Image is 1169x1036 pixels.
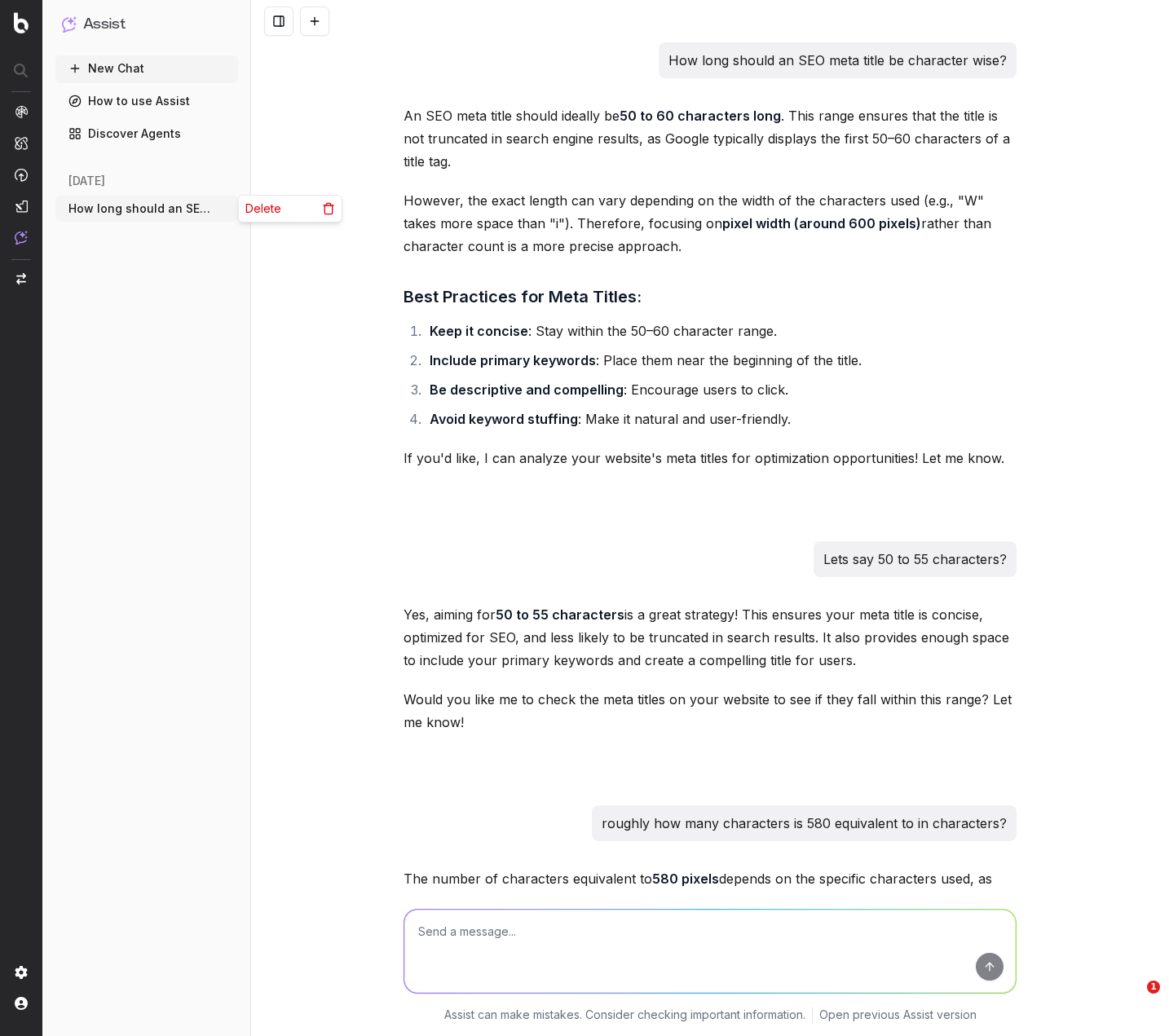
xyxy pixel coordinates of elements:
button: Assist [62,13,232,36]
p: Would you like me to check the meta titles on your website to see if they fall within this range?... [404,688,1017,734]
button: New Chat [55,55,238,82]
li: : Place them near the beginning of the title. [425,349,1017,372]
p: Assist can make mistakes. Consider checking important information. [444,1007,805,1023]
h1: Assist [83,13,126,36]
a: How to use Assist [55,88,238,114]
h3: Best Practices for Meta Titles: [404,284,1017,310]
img: Switch project [16,273,26,284]
strong: Keep it concise [430,323,528,339]
li: : Stay within the 50–60 character range. [425,320,1017,342]
strong: 580 pixels [652,871,719,887]
img: Studio [15,200,28,213]
span: Delete [245,201,281,217]
span: 1 [1147,981,1160,994]
img: Assist [15,231,28,245]
p: Yes, aiming for is a great strategy! This ensures your meta title is concise, optimized for SEO, ... [404,603,1017,672]
img: Setting [15,966,28,979]
strong: 50 to 60 characters long [620,108,781,124]
p: However, the exact length can vary depending on the width of the characters used (e.g., "W" takes... [404,189,1017,258]
img: Assist [62,16,77,32]
p: If you'd like, I can analyze your website's meta titles for optimization opportunities! Let me know. [404,447,1017,470]
p: Lets say 50 to 55 characters? [823,548,1007,571]
strong: Include primary keywords [430,352,596,368]
img: My account [15,997,28,1010]
p: roughly how many characters is 580 equivalent to in characters? [602,812,1007,835]
a: Open previous Assist version [819,1007,977,1023]
span: How long should an SEO meta title be cha [68,201,212,217]
img: Activation [15,168,28,182]
button: How long should an SEO meta title be cha [55,196,238,222]
li: : Encourage users to click. [425,378,1017,401]
li: : Make it natural and user-friendly. [425,408,1017,430]
strong: pixel width (around 600 pixels) [722,215,921,231]
p: How long should an SEO meta title be character wise? [668,49,1007,72]
p: The number of characters equivalent to depends on the specific characters used, as different char... [404,867,1017,913]
a: Discover Agents [55,121,238,147]
span: [DATE] [68,173,105,189]
img: Analytics [15,105,28,118]
strong: Be descriptive and compelling [430,381,624,398]
strong: Avoid keyword stuffing [430,411,578,427]
strong: 50 to 55 characters [496,606,624,623]
iframe: Intercom live chat [1114,981,1153,1020]
img: Botify logo [14,12,29,33]
p: An SEO meta title should ideally be . This range ensures that the title is not truncated in searc... [404,104,1017,173]
img: Intelligence [15,136,28,150]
